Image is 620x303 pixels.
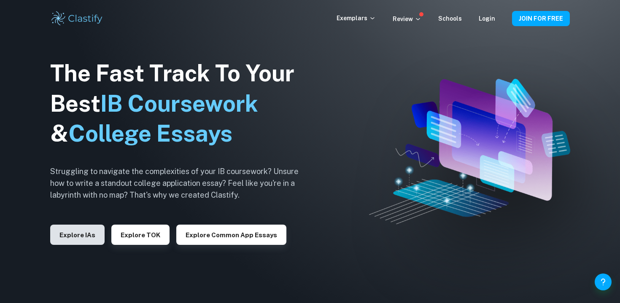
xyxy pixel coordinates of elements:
[50,231,105,239] a: Explore IAs
[50,58,312,149] h1: The Fast Track To Your Best &
[50,225,105,245] button: Explore IAs
[479,15,495,22] a: Login
[176,231,286,239] a: Explore Common App essays
[50,10,104,27] img: Clastify logo
[337,13,376,23] p: Exemplars
[100,90,258,117] span: IB Coursework
[176,225,286,245] button: Explore Common App essays
[50,166,312,201] h6: Struggling to navigate the complexities of your IB coursework? Unsure how to write a standout col...
[68,120,232,147] span: College Essays
[111,231,170,239] a: Explore TOK
[369,79,570,224] img: Clastify hero
[393,14,421,24] p: Review
[595,274,612,290] button: Help and Feedback
[438,15,462,22] a: Schools
[512,11,570,26] button: JOIN FOR FREE
[111,225,170,245] button: Explore TOK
